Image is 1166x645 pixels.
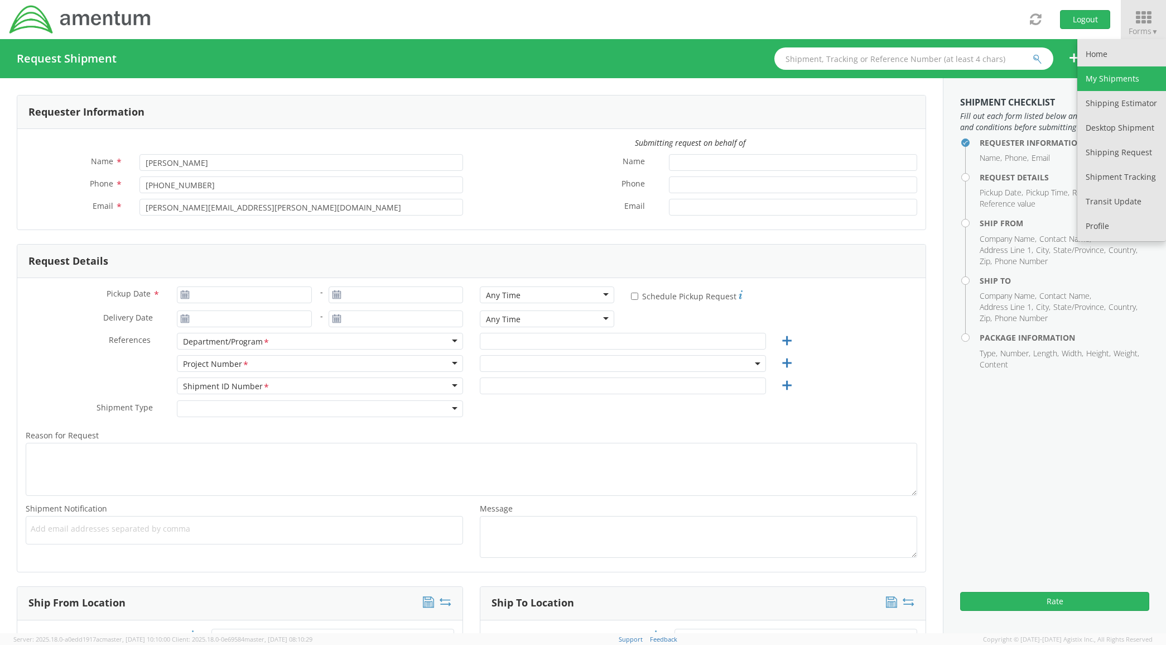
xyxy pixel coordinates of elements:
[1086,348,1111,359] li: Height
[960,592,1149,611] button: Rate
[1151,27,1158,36] span: ▼
[17,52,117,65] h4: Request Shipment
[13,635,170,643] span: Server: 2025.18.0-a0edd1917ac
[980,173,1149,181] h4: Request Details
[774,47,1053,70] input: Shipment, Tracking or Reference Number (at least 4 chars)
[1109,302,1138,313] li: Country
[980,333,1149,342] h4: Package Information
[1077,116,1166,140] a: Desktop Shipment
[1062,348,1083,359] li: Width
[631,289,743,302] label: Schedule Pickup Request
[650,635,677,643] a: Feedback
[980,245,1033,256] li: Address Line 1
[1005,152,1029,164] li: Phone
[156,631,187,642] span: Location
[26,503,107,514] span: Shipment Notification
[1053,302,1106,313] li: State/Province
[183,336,270,348] div: Department/Program
[1036,245,1051,256] li: City
[960,111,1149,133] span: Fill out each form listed below and agree to the terms and conditions before submitting
[980,233,1037,245] li: Company Name
[1039,290,1091,302] li: Contact Name
[960,98,1149,108] h3: Shipment Checklist
[1077,165,1166,189] a: Shipment Tracking
[1077,140,1166,165] a: Shipping Request
[1026,187,1069,198] li: Pickup Time
[1077,42,1166,66] a: Home
[980,348,998,359] li: Type
[93,200,113,211] span: Email
[1129,26,1158,36] span: Forms
[480,503,513,514] span: Message
[619,631,651,642] span: Location
[1072,187,1127,198] li: Reference type
[183,381,270,393] div: Shipment ID Number
[980,152,1002,164] li: Name
[102,635,170,643] span: master, [DATE] 10:10:00
[980,302,1033,313] li: Address Line 1
[486,290,521,301] div: Any Time
[28,107,144,118] h3: Requester Information
[26,430,99,441] span: Reason for Request
[1053,245,1106,256] li: State/Province
[624,200,645,213] span: Email
[1114,348,1139,359] li: Weight
[109,335,151,345] span: References
[1033,348,1059,359] li: Length
[1109,245,1138,256] li: Country
[980,313,992,324] li: Zip
[623,156,645,169] span: Name
[995,256,1048,267] li: Phone Number
[635,137,745,148] i: Submitting request on behalf of
[980,187,1023,198] li: Pickup Date
[980,290,1037,302] li: Company Name
[244,635,312,643] span: master, [DATE] 08:10:29
[980,359,1008,370] li: Content
[980,219,1149,227] h4: Ship From
[619,635,643,643] a: Support
[97,402,153,415] span: Shipment Type
[980,138,1149,147] h4: Requester Information
[28,598,126,609] h3: Ship From Location
[983,635,1153,644] span: Copyright © [DATE]-[DATE] Agistix Inc., All Rights Reserved
[8,4,152,35] img: dyn-intl-logo-049831509241104b2a82.png
[492,598,574,609] h3: Ship To Location
[107,288,151,299] span: Pickup Date
[631,293,638,300] input: Schedule Pickup Request
[980,276,1149,285] h4: Ship To
[1039,233,1091,245] li: Contact Name
[980,198,1035,209] li: Reference value
[1077,214,1166,238] a: Profile
[1036,302,1051,313] li: City
[980,256,992,267] li: Zip
[1000,348,1030,359] li: Number
[486,314,521,325] div: Any Time
[28,256,108,267] h3: Request Details
[91,156,113,166] span: Name
[621,178,645,191] span: Phone
[90,178,113,189] span: Phone
[1077,189,1166,214] a: Transit Update
[1060,10,1110,29] button: Logout
[103,312,153,325] span: Delivery Date
[172,635,312,643] span: Client: 2025.18.0-0e69584
[31,523,458,534] span: Add email addresses separated by comma
[183,359,249,370] div: Project Number
[1077,91,1166,116] a: Shipping Estimator
[1077,66,1166,91] a: My Shipments
[1032,152,1050,164] li: Email
[995,313,1048,324] li: Phone Number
